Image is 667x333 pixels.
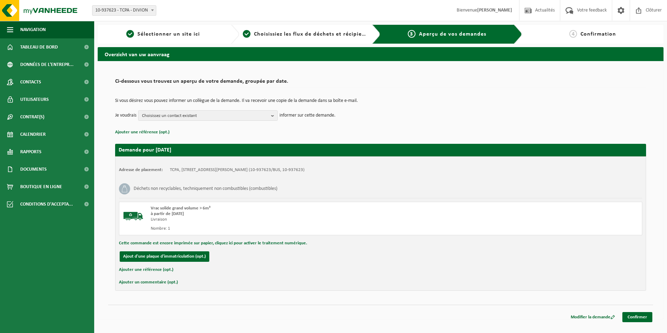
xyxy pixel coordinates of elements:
[119,278,178,287] button: Ajouter un commentaire (opt.)
[92,6,156,15] span: 10-937623 - TCPA - DIVION
[137,31,200,37] span: Sélectionner un site ici
[477,8,512,13] strong: [PERSON_NAME]
[119,265,173,274] button: Ajouter une référence (opt.)
[20,38,58,56] span: Tableau de bord
[119,168,163,172] strong: Adresse de placement:
[20,126,46,143] span: Calendrier
[20,108,44,126] span: Contrat(s)
[408,30,415,38] span: 3
[119,239,307,248] button: Cette commande est encore imprimée sur papier, cliquez ici pour activer le traitement numérique.
[20,56,74,73] span: Données de l'entrepr...
[20,73,41,91] span: Contacts
[142,111,268,121] span: Choisissez un contact existant
[123,206,144,227] img: BL-SO-LV.png
[20,161,47,178] span: Documents
[151,226,409,231] div: Nombre: 1
[254,31,370,37] span: Choisissiez les flux de déchets et récipients
[119,147,171,153] strong: Demande pour [DATE]
[20,21,46,38] span: Navigation
[115,98,646,103] p: Si vous désirez vous pouvez informer un collègue de la demande. Il va recevoir une copie de la de...
[98,47,664,61] h2: Overzicht van uw aanvraag
[115,128,170,137] button: Ajouter une référence (opt.)
[580,31,616,37] span: Confirmation
[126,30,134,38] span: 1
[279,110,336,121] p: informer sur cette demande.
[565,312,620,322] a: Modifier la demande
[20,178,62,195] span: Boutique en ligne
[20,143,42,161] span: Rapports
[20,195,73,213] span: Conditions d'accepta...
[115,110,136,121] p: Je voudrais
[419,31,486,37] span: Aperçu de vos demandes
[134,183,277,194] h3: Déchets non recyclables, techniquement non combustibles (combustibles)
[622,312,652,322] a: Confirmer
[101,30,225,38] a: 1Sélectionner un site ici
[569,30,577,38] span: 4
[151,212,184,216] strong: à partir de [DATE]
[170,167,305,173] td: TCPA, [STREET_ADDRESS][PERSON_NAME] (10-937623/BUS, 10-937623)
[243,30,250,38] span: 2
[138,110,278,121] button: Choisissez un contact existant
[243,30,367,38] a: 2Choisissiez les flux de déchets et récipients
[151,206,210,210] span: Vrac solide grand volume > 6m³
[151,217,409,222] div: Livraison
[120,251,209,262] button: Ajout d'une plaque d'immatriculation (opt.)
[92,5,156,16] span: 10-937623 - TCPA - DIVION
[20,91,49,108] span: Utilisateurs
[115,79,646,88] h2: Ci-dessous vous trouvez un aperçu de votre demande, groupée par date.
